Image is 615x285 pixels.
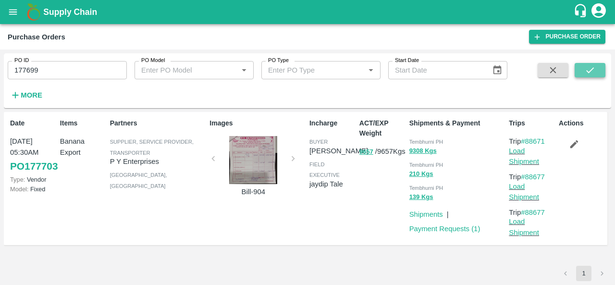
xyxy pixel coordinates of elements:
button: Open [238,64,250,76]
img: logo [24,2,43,22]
button: 139 Kgs [409,192,433,203]
button: 9657 [359,147,373,158]
p: Shipments & Payment [409,118,505,128]
div: account of current user [590,2,607,22]
div: Purchase Orders [8,31,65,43]
p: jaydip Tale [309,179,356,189]
a: #88671 [521,137,545,145]
span: Supplier, Service Provider, Transporter [110,139,194,155]
p: Bill-904 [217,186,289,197]
span: Model: [10,186,28,193]
button: 9308 Kgs [409,146,437,157]
span: Tembhurni PH [409,185,443,191]
input: Enter PO ID [8,61,127,79]
p: Incharge [309,118,356,128]
input: Enter PO Type [264,64,349,76]
span: field executive [309,161,340,178]
a: Load Shipment [509,147,539,165]
div: customer-support [573,3,590,21]
span: Tembhurni PH [409,162,443,168]
a: Payment Requests (1) [409,225,480,233]
a: PO177703 [10,158,58,175]
p: Images [209,118,306,128]
span: [GEOGRAPHIC_DATA] , [GEOGRAPHIC_DATA] [110,172,167,188]
button: open drawer [2,1,24,23]
label: PO Type [268,57,289,64]
button: Choose date [488,61,506,79]
a: #88677 [521,209,545,216]
p: Vendor [10,175,56,184]
p: Trips [509,118,555,128]
p: Date [10,118,56,128]
p: / 9657 Kgs [359,146,406,157]
p: Trip [509,172,555,182]
a: Supply Chain [43,5,573,19]
span: Type: [10,176,25,183]
div: | [443,205,449,220]
label: PO Model [141,57,165,64]
p: Partners [110,118,206,128]
strong: More [21,91,42,99]
p: Actions [559,118,605,128]
p: P Y Enterprises [110,156,206,167]
p: ACT/EXP Weight [359,118,406,138]
label: PO ID [14,57,29,64]
a: Load Shipment [509,183,539,201]
button: More [8,87,45,103]
a: Purchase Order [529,30,605,44]
a: Load Shipment [509,218,539,236]
span: Tembhurni PH [409,139,443,145]
label: Start Date [395,57,419,64]
a: Shipments [409,211,443,218]
p: [PERSON_NAME] [309,146,368,156]
button: Open [365,64,377,76]
b: Supply Chain [43,7,97,17]
nav: pagination navigation [556,266,611,281]
a: #88677 [521,173,545,181]
input: Enter PO Model [137,64,222,76]
button: 210 Kgs [409,169,433,180]
span: buyer [309,139,328,145]
p: [DATE] 05:30AM [10,136,56,158]
p: Items [60,118,106,128]
p: Trip [509,207,555,218]
input: Start Date [388,61,484,79]
p: Trip [509,136,555,147]
button: page 1 [576,266,591,281]
p: Banana Export [60,136,106,158]
p: Fixed [10,185,56,194]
